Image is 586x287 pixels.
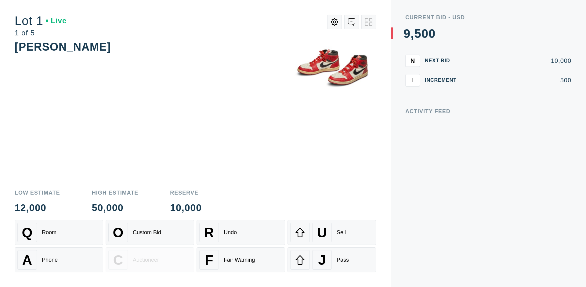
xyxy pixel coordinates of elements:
[197,247,285,272] button: FFair Warning
[403,27,411,40] div: 9
[42,257,58,263] div: Phone
[337,229,346,236] div: Sell
[106,220,194,245] button: OCustom Bid
[133,229,161,236] div: Custom Bid
[412,77,414,84] span: I
[425,78,461,83] div: Increment
[22,225,33,240] span: Q
[15,29,67,37] div: 1 of 5
[170,203,202,213] div: 10,000
[414,27,421,40] div: 5
[224,229,237,236] div: Undo
[405,74,420,86] button: I
[15,247,103,272] button: APhone
[113,225,124,240] span: O
[204,225,214,240] span: R
[113,252,123,268] span: C
[288,220,376,245] button: USell
[317,225,327,240] span: U
[170,190,202,196] div: Reserve
[15,41,111,53] div: [PERSON_NAME]
[405,55,420,67] button: N
[288,247,376,272] button: JPass
[425,58,461,63] div: Next Bid
[224,257,255,263] div: Fair Warning
[92,203,139,213] div: 50,000
[92,190,139,196] div: High Estimate
[197,220,285,245] button: RUndo
[421,27,429,40] div: 0
[133,257,159,263] div: Auctioneer
[205,252,213,268] span: F
[106,247,194,272] button: CAuctioneer
[411,27,414,149] div: ,
[15,220,103,245] button: QRoom
[42,229,56,236] div: Room
[411,57,415,64] span: N
[318,252,326,268] span: J
[15,190,60,196] div: Low Estimate
[46,17,67,24] div: Live
[466,58,571,64] div: 10,000
[15,15,67,27] div: Lot 1
[466,77,571,83] div: 500
[405,109,571,114] div: Activity Feed
[405,15,571,20] div: Current Bid - USD
[429,27,436,40] div: 0
[15,203,60,213] div: 12,000
[337,257,349,263] div: Pass
[22,252,32,268] span: A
